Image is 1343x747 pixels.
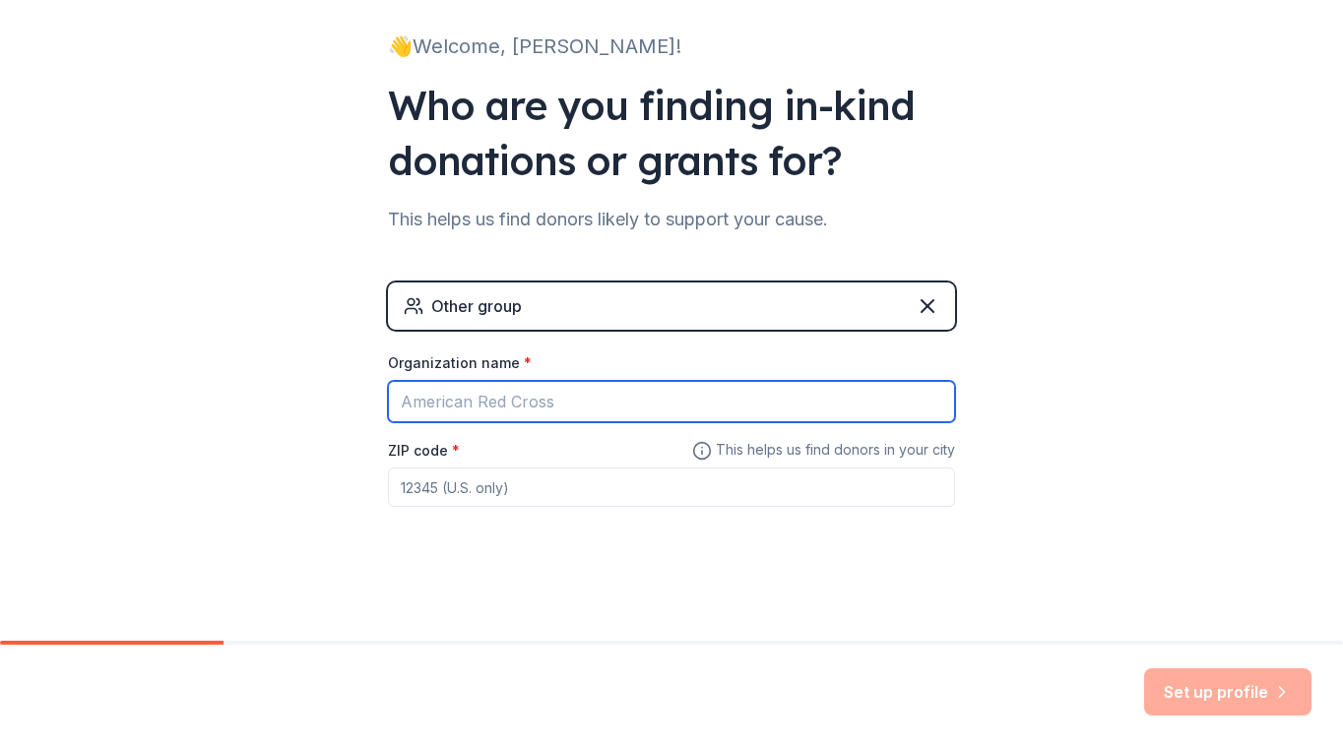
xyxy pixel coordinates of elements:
[388,78,955,188] div: Who are you finding in-kind donations or grants for?
[388,353,532,373] label: Organization name
[431,294,522,318] div: Other group
[692,438,955,463] span: This helps us find donors in your city
[388,467,955,507] input: 12345 (U.S. only)
[388,441,460,461] label: ZIP code
[388,381,955,422] input: American Red Cross
[388,31,955,62] div: 👋 Welcome, [PERSON_NAME]!
[388,204,955,235] div: This helps us find donors likely to support your cause.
